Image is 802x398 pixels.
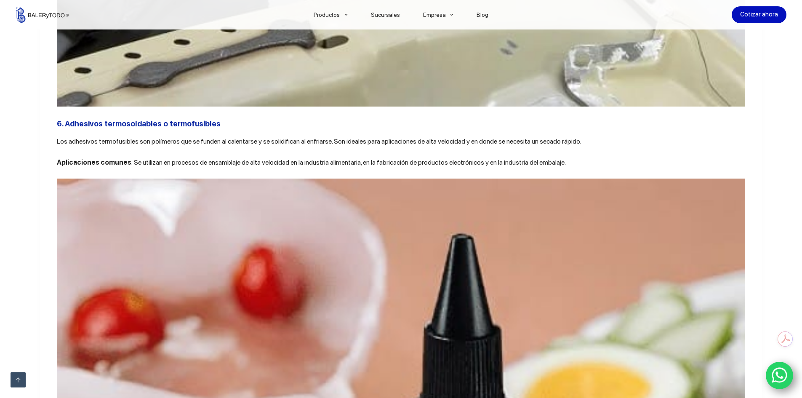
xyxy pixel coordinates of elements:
[131,158,566,166] span: : Se utilizan en procesos de ensamblaje de alta velocidad en la industria alimentaria, en la fabr...
[57,158,131,166] b: Aplicaciones comunes
[57,137,581,145] span: Los adhesivos termofusibles son polímeros que se funden al calentarse y se solidifican al enfriar...
[16,7,69,23] img: Balerytodo
[57,119,221,128] b: 6. Adhesivos termosoldables o termofusibles
[766,362,794,390] a: WhatsApp
[11,372,26,387] a: Ir arriba
[732,6,786,23] a: Cotizar ahora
